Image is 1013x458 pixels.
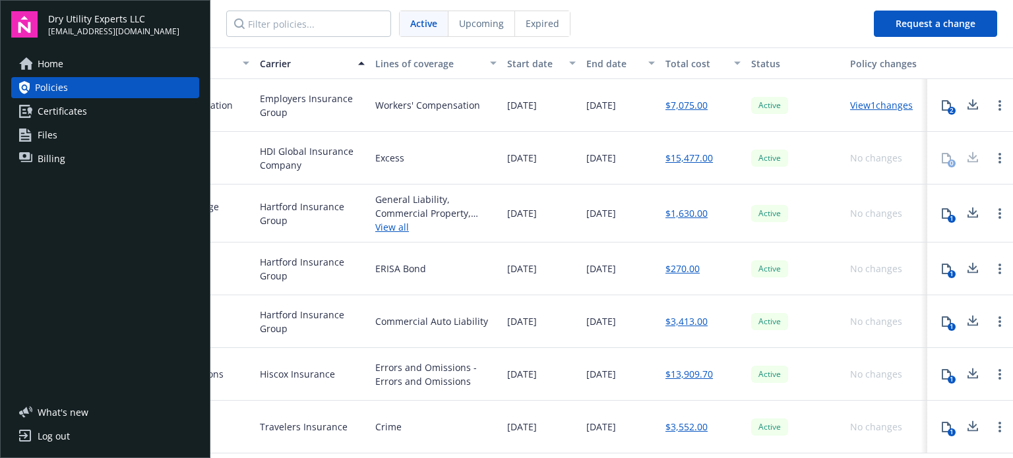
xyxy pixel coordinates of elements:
[992,98,1008,113] a: Open options
[933,414,960,440] button: 1
[581,47,660,79] button: End date
[586,262,616,275] span: [DATE]
[375,57,482,71] div: Lines of coverage
[38,426,70,447] div: Log out
[502,47,581,79] button: Start date
[526,16,559,30] span: Expired
[375,151,404,165] div: Excess
[260,420,348,434] span: Travelers Insurance
[992,419,1008,435] a: Open options
[665,262,700,275] a: $270.00
[586,206,616,220] span: [DATE]
[665,151,713,165] a: $15,477.00
[948,428,956,436] div: 1
[665,420,708,434] a: $3,552.00
[756,100,783,111] span: Active
[260,367,335,381] span: Hiscox Insurance
[850,314,902,328] div: No changes
[586,151,616,165] span: [DATE]
[751,57,840,71] div: Status
[255,47,370,79] button: Carrier
[756,368,783,380] span: Active
[756,316,783,328] span: Active
[260,57,350,71] div: Carrier
[665,367,713,381] a: $13,909.70
[660,47,746,79] button: Total cost
[756,152,783,164] span: Active
[370,47,502,79] button: Lines of coverage
[850,151,902,165] div: No changes
[933,256,960,282] button: 1
[948,215,956,223] div: 1
[507,206,537,220] span: [DATE]
[850,367,902,381] div: No changes
[375,98,480,112] div: Workers' Compensation
[756,421,783,433] span: Active
[850,57,922,71] div: Policy changes
[38,53,63,74] span: Home
[48,12,179,26] span: Dry Utility Experts LLC
[746,47,845,79] button: Status
[507,57,561,71] div: Start date
[948,107,956,115] div: 2
[260,308,365,335] span: Hartford Insurance Group
[850,262,902,275] div: No changes
[507,262,537,275] span: [DATE]
[992,366,1008,382] a: Open options
[992,314,1008,329] a: Open options
[850,206,902,220] div: No changes
[48,11,199,38] button: Dry Utility Experts LLC[EMAIL_ADDRESS][DOMAIN_NAME]
[665,57,726,71] div: Total cost
[586,98,616,112] span: [DATE]
[665,314,708,328] a: $3,413.00
[260,200,365,227] span: Hartford Insurance Group
[375,420,402,434] div: Crime
[48,26,179,38] span: [EMAIL_ADDRESS][DOMAIN_NAME]
[11,53,199,74] a: Home
[586,57,640,71] div: End date
[507,98,537,112] span: [DATE]
[948,376,956,384] div: 1
[11,405,109,419] button: What's new
[260,255,365,283] span: Hartford Insurance Group
[850,420,902,434] div: No changes
[756,208,783,219] span: Active
[38,148,65,169] span: Billing
[933,200,960,227] button: 1
[11,125,199,146] a: Files
[459,16,504,30] span: Upcoming
[586,367,616,381] span: [DATE]
[586,314,616,328] span: [DATE]
[507,314,537,328] span: [DATE]
[260,144,365,172] span: HDI Global Insurance Company
[933,361,960,387] button: 1
[948,270,956,278] div: 1
[38,101,87,122] span: Certificates
[35,77,68,98] span: Policies
[586,420,616,434] span: [DATE]
[874,11,997,37] button: Request a change
[665,206,708,220] a: $1,630.00
[260,92,365,119] span: Employers Insurance Group
[226,11,391,37] input: Filter policies...
[992,150,1008,166] a: Open options
[948,323,956,331] div: 1
[11,148,199,169] a: Billing
[11,77,199,98] a: Policies
[375,262,426,275] div: ERISA Bond
[38,125,57,146] span: Files
[410,16,437,30] span: Active
[992,261,1008,277] a: Open options
[11,11,38,38] img: navigator-logo.svg
[11,101,199,122] a: Certificates
[845,47,927,79] button: Policy changes
[375,360,497,388] div: Errors and Omissions - Errors and Omissions
[507,367,537,381] span: [DATE]
[375,192,497,220] div: General Liability, Commercial Property, Commercial Auto Liability, Commercial Umbrella
[933,92,960,119] button: 2
[375,220,497,234] a: View all
[665,98,708,112] a: $7,075.00
[992,206,1008,221] a: Open options
[850,99,913,111] a: View 1 changes
[38,405,88,419] span: What ' s new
